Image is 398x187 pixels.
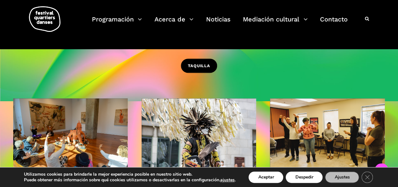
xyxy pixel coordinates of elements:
font: Noticias [206,15,231,23]
img: logotipo-fqd-med [29,6,60,32]
a: Mediación cultural [243,14,307,32]
font: Mediación cultural [243,15,299,23]
button: Cerrar el banner de cookies del RGPD [362,172,373,183]
a: Acerca de [154,14,193,32]
a: TAQUILLA [181,59,217,73]
font: Ajustes [334,174,350,180]
a: Contacto [320,14,348,32]
font: Aceptar [258,174,274,180]
img: CARI, 8 de marzo de 2023-209 [270,98,384,175]
font: Despedir [295,174,313,180]
img: R Barbara Diabo 11 créditos Romain Lorraine (30) [142,98,256,175]
font: TAQUILLA [188,63,210,68]
font: Puede obtener más información sobre qué cookies utilizamos o desactivarlas en la configuración. [24,177,220,183]
font: Utilizamos cookies para brindarle la mejor experiencia posible en nuestro sitio web. [24,171,192,177]
img: 20240905-9595 [13,98,128,175]
button: Aceptar [249,172,283,183]
button: ajustes [220,177,235,183]
font: Programación [92,15,134,23]
font: Acerca de [154,15,185,23]
a: Noticias [206,14,231,32]
a: Programación [92,14,142,32]
button: Ajustes [325,172,359,183]
font: Contacto [320,15,348,23]
font: . [235,177,236,183]
button: Despedir [286,172,322,183]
